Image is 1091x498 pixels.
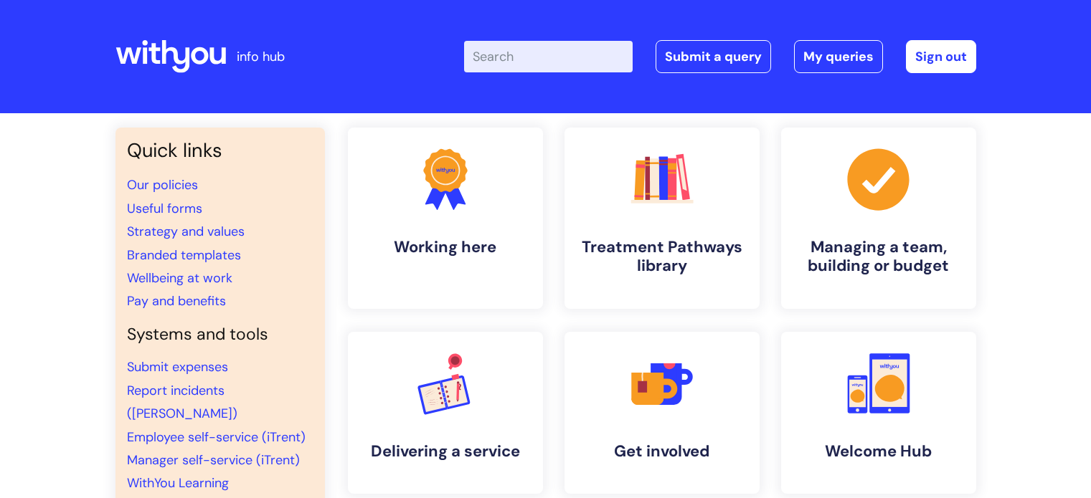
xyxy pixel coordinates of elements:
h4: Delivering a service [359,442,532,461]
a: Sign out [906,40,976,73]
h4: Managing a team, building or budget [793,238,965,276]
a: Our policies [127,176,198,193]
h4: Treatment Pathways library [576,238,748,276]
a: Report incidents ([PERSON_NAME]) [127,382,237,422]
a: Welcome Hub [781,332,976,494]
a: Manager self-service (iTrent) [127,451,300,469]
div: | - [464,40,976,73]
a: Submit expenses [127,358,228,375]
a: Delivering a service [348,332,543,494]
h4: Get involved [576,442,748,461]
a: Submit a query [656,40,771,73]
a: Employee self-service (iTrent) [127,428,306,446]
a: Pay and benefits [127,292,226,310]
a: Treatment Pathways library [565,128,760,309]
a: WithYou Learning [127,474,229,492]
h3: Quick links [127,139,313,162]
input: Search [464,41,633,72]
a: Branded templates [127,246,241,264]
h4: Working here [359,238,532,257]
a: Managing a team, building or budget [781,128,976,309]
h4: Welcome Hub [793,442,965,461]
a: Get involved [565,332,760,494]
a: Useful forms [127,200,202,217]
a: Strategy and values [127,223,245,240]
h4: Systems and tools [127,325,313,345]
a: Working here [348,128,543,309]
a: My queries [794,40,883,73]
p: info hub [237,45,285,68]
a: Wellbeing at work [127,269,232,287]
